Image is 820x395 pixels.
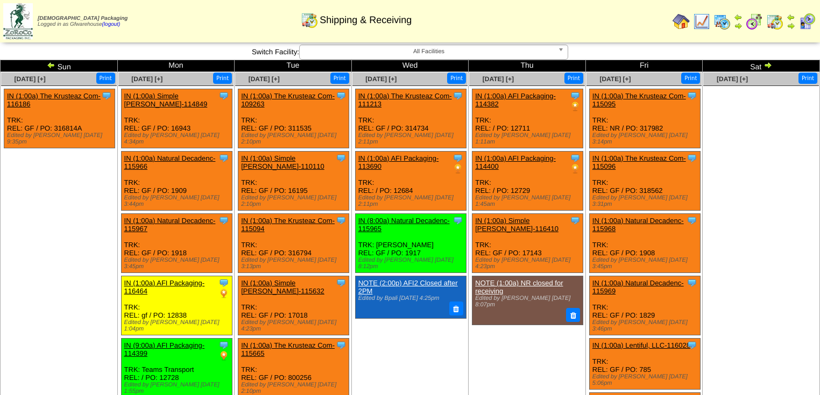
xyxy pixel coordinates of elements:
div: TRK: REL: / PO: 12711 [472,89,583,148]
a: IN (8:00a) Natural Decadenc-115965 [358,217,450,233]
a: NOTE (1:00a) NR closed for receiving [475,279,563,295]
a: [DATE] [+] [131,75,162,83]
a: IN (1:00a) The Krusteaz Com-115096 [592,154,686,170]
a: IN (1:00a) The Krusteaz Com-115095 [592,92,686,108]
img: line_graph.gif [693,13,710,30]
img: Tooltip [336,90,347,101]
div: TRK: REL: GF / PO: 1909 [121,152,232,211]
button: Print [96,73,115,84]
img: arrowright.gif [787,21,795,30]
div: TRK: REL: GF / PO: 17143 [472,214,583,273]
a: IN (1:00a) Natural Decadenc-115969 [592,279,684,295]
a: IN (1:00a) AFI Packaging-114382 [475,92,556,108]
div: Edited by [PERSON_NAME] [DATE] 2:10pm [241,132,349,145]
img: arrowleft.gif [734,13,743,21]
div: Edited by [PERSON_NAME] [DATE] 1:55pm [124,382,232,394]
div: Edited by [PERSON_NAME] [DATE] 1:11am [475,132,583,145]
a: [DATE] [+] [15,75,46,83]
td: Fri [585,60,703,72]
img: calendarcustomer.gif [798,13,816,30]
img: calendarinout.gif [766,13,783,30]
a: (logout) [102,21,121,27]
span: Shipping & Receiving [320,15,412,26]
img: Tooltip [336,215,347,226]
a: IN (1:00a) Natural Decadenc-115967 [124,217,216,233]
img: Tooltip [336,340,347,350]
div: Edited by [PERSON_NAME] [DATE] 2:11pm [358,195,466,207]
img: Tooltip [570,153,581,163]
button: Print [447,73,466,84]
td: Mon [117,60,235,72]
span: Logged in as Gfwarehouse [38,16,128,27]
img: Tooltip [453,90,463,101]
img: PO [570,163,581,174]
div: Edited by [PERSON_NAME] [DATE] 3:14pm [592,132,700,145]
a: IN (1:00a) AFI Packaging-116464 [124,279,205,295]
div: TRK: REL: gf / PO: 12838 [121,276,232,335]
img: Tooltip [687,340,697,350]
img: Tooltip [687,277,697,288]
div: Edited by [PERSON_NAME] [DATE] 4:23pm [475,257,583,270]
div: TRK: REL: GF / PO: 16943 [121,89,232,148]
div: TRK: REL: GF / PO: 314734 [355,89,466,148]
img: PO [218,288,229,299]
img: Tooltip [218,277,229,288]
span: All Facilities [304,45,554,58]
div: TRK: REL: GF / PO: 16195 [238,152,349,211]
div: Edited by [PERSON_NAME] [DATE] 3:45pm [592,257,700,270]
a: [DATE] [+] [249,75,280,83]
div: TRK: REL: / PO: 12684 [355,152,466,211]
img: PO [570,101,581,112]
div: TRK: REL: GF / PO: 316794 [238,214,349,273]
a: IN (1:00a) The Krusteaz Com-115094 [241,217,335,233]
img: home.gif [673,13,690,30]
div: Edited by [PERSON_NAME] [DATE] 3:46pm [592,319,700,332]
a: IN (1:00a) Natural Decadenc-115966 [124,154,216,170]
img: Tooltip [336,277,347,288]
img: Tooltip [453,215,463,226]
button: Delete Note [449,301,463,315]
a: [DATE] [+] [599,75,631,83]
div: TRK: REL: GF / PO: 311535 [238,89,349,148]
a: IN (1:00a) The Krusteaz Com-109263 [241,92,335,108]
div: Edited by [PERSON_NAME] [DATE] 2:10pm [241,382,349,394]
div: Edited by [PERSON_NAME] [DATE] 3:31pm [592,195,700,207]
a: IN (1:00a) The Krusteaz Com-115665 [241,341,335,357]
div: TRK: REL: / PO: 12729 [472,152,583,211]
a: IN (1:00a) The Krusteaz Com-111213 [358,92,452,108]
div: TRK: REL: GF / PO: 1829 [589,276,700,335]
div: Edited by [PERSON_NAME] [DATE] 1:04pm [124,319,232,332]
img: arrowright.gif [734,21,743,30]
div: TRK: REL: GF / PO: 318562 [589,152,700,211]
a: IN (1:00a) The Krusteaz Com-116186 [7,92,101,108]
img: calendarblend.gif [746,13,763,30]
div: Edited by [PERSON_NAME] [DATE] 8:12pm [358,257,466,270]
a: IN (1:00a) AFI Packaging-113690 [358,154,439,170]
img: Tooltip [218,153,229,163]
a: [DATE] [+] [483,75,514,83]
img: Tooltip [687,215,697,226]
div: Edited by [PERSON_NAME] [DATE] 4:34pm [124,132,232,145]
a: IN (1:00a) Simple [PERSON_NAME]-116410 [475,217,559,233]
div: TRK: REL: GF / PO: 1908 [589,214,700,273]
img: PO [453,163,463,174]
a: IN (1:00a) Lentiful, LLC-116028 [592,341,690,349]
div: Edited by [PERSON_NAME] [DATE] 9:35pm [7,132,115,145]
button: Print [213,73,232,84]
a: IN (1:00a) Natural Decadenc-115968 [592,217,684,233]
img: Tooltip [218,340,229,350]
a: IN (1:00a) Simple [PERSON_NAME]-114849 [124,92,208,108]
div: Edited by Bpali [DATE] 4:25pm [358,295,462,301]
img: calendarinout.gif [301,11,318,28]
div: Edited by [PERSON_NAME] [DATE] 1:45am [475,195,583,207]
a: [DATE] [+] [717,75,748,83]
a: [DATE] [+] [365,75,397,83]
div: TRK: REL: NR / PO: 317982 [589,89,700,148]
td: Thu [469,60,586,72]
